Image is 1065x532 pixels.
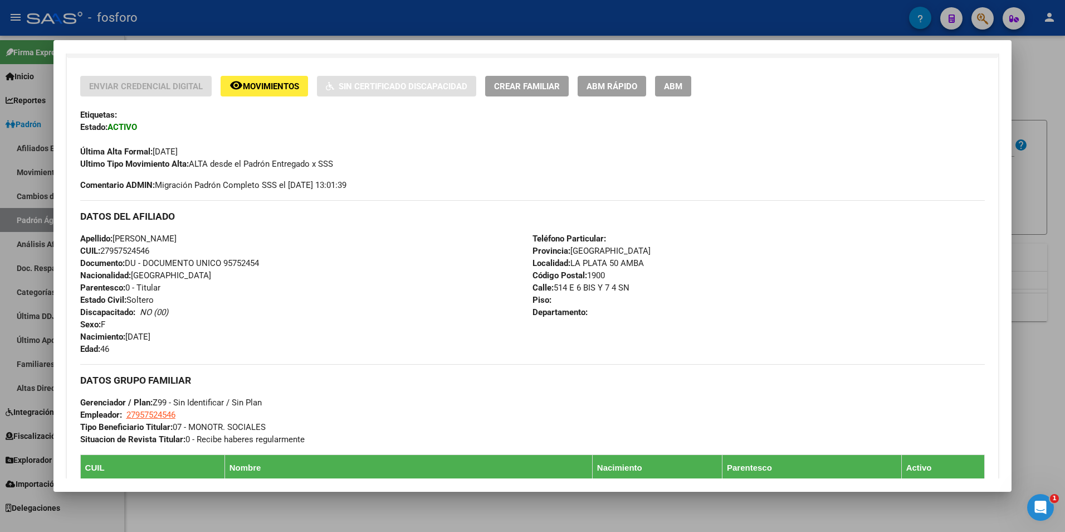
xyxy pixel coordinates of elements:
[80,344,100,354] strong: Edad:
[80,110,117,120] strong: Etiquetas:
[655,76,691,96] button: ABM
[80,422,266,432] span: 07 - MONOTR. SOCIALES
[126,410,175,420] span: 27957524546
[229,79,243,92] mat-icon: remove_red_eye
[13,328,35,350] div: Profile image for Soporte
[80,320,105,330] span: F
[80,454,224,481] th: CUIL
[80,76,212,96] button: Enviar Credencial Digital
[80,270,131,280] strong: Nacionalidad:
[80,410,122,420] strong: Empleador:
[80,434,305,444] span: 0 - Recibe haberes regularmente
[13,122,35,144] div: Profile image for Soporte
[80,295,154,305] span: Soltero
[1050,494,1059,503] span: 1
[124,298,177,309] div: • Hace 16sem
[80,283,125,293] strong: Parentesco:
[40,215,70,227] div: Soporte
[901,454,985,481] th: Activo
[224,454,592,481] th: Nombre
[40,40,68,49] span: gracias
[72,215,121,227] div: • Hace 9sem
[80,234,177,244] span: [PERSON_NAME]
[45,376,66,384] span: Inicio
[111,348,223,393] button: Mensajes
[140,307,168,317] i: NO (00)
[13,39,35,61] div: Profile image for Ludmila
[72,257,126,268] div: • Hace 16sem
[80,122,108,132] strong: Estado:
[40,50,104,62] div: [PERSON_NAME]
[80,398,262,408] span: Z99 - Sin Identificar / Sin Plan
[13,204,35,226] div: Profile image for Soporte
[80,159,333,169] span: ALTA desde el Padrón Entregado x SSS
[494,81,560,91] span: Crear Familiar
[80,179,346,191] span: Migración Padrón Completo SSS el [DATE] 13:01:39
[80,307,135,317] strong: Discapacitado:
[40,133,70,144] div: Soporte
[592,454,722,481] th: Nacimiento
[485,76,569,96] button: Crear Familiar
[532,283,629,293] span: 514 E 6 BIS Y 7 4 SN
[40,257,70,268] div: Soporte
[84,5,141,24] h1: Mensajes
[221,76,308,96] button: Movimientos
[532,270,605,280] span: 1900
[80,434,185,444] strong: Situacion de Revista Titular:
[40,328,84,337] span: igualmente
[72,339,126,351] div: • Hace 17sem
[587,81,637,91] span: ABM Rápido
[80,332,125,342] strong: Nacimiento:
[80,258,259,268] span: DU - DOCUMENTO UNICO 95752454
[1027,494,1054,521] iframe: Intercom live chat
[40,287,169,296] span: que tenga una excelente jornada
[80,344,109,354] span: 46
[13,80,35,103] div: Profile image for Soporte
[108,122,137,132] strong: ACTIVO
[80,147,178,157] span: [DATE]
[80,332,150,342] span: [DATE]
[80,270,211,280] span: [GEOGRAPHIC_DATA]
[80,258,125,268] strong: Documento:
[532,307,588,317] strong: Departamento:
[106,50,146,62] div: • Hace 1m
[532,246,651,256] span: [GEOGRAPHIC_DATA]
[13,245,35,268] div: Profile image for Soporte
[532,295,551,305] strong: Piso:
[40,174,70,186] div: Soporte
[13,163,35,185] div: Profile image for Soporte
[532,258,644,268] span: LA PLATA 50 AMBA
[146,376,188,384] span: Mensajes
[80,246,100,256] strong: CUIL:
[80,398,153,408] strong: Gerenciador / Plan:
[80,422,173,432] strong: Tipo Beneficiario Titular:
[80,180,155,190] strong: Comentario ADMIN:
[243,81,299,91] span: Movimientos
[578,76,646,96] button: ABM Rápido
[722,454,902,481] th: Parentesco
[80,246,149,256] span: 27957524546
[72,91,121,103] div: • Hace 2sem
[532,283,554,293] strong: Calle:
[532,270,587,280] strong: Código Postal:
[40,339,70,351] div: Soporte
[13,287,35,309] div: Profile image for Florencia
[532,258,570,268] strong: Localidad:
[196,4,216,25] div: Cerrar
[89,81,203,91] span: Enviar Credencial Digital
[80,147,153,157] strong: Última Alta Formal:
[80,320,101,330] strong: Sexo:
[339,81,467,91] span: Sin Certificado Discapacidad
[80,283,160,293] span: 0 - Titular
[80,234,113,244] strong: Apellido:
[72,133,121,144] div: • Hace 3sem
[80,295,126,305] strong: Estado Civil:
[664,81,682,91] span: ABM
[72,174,121,186] div: • Hace 5sem
[80,374,985,386] h3: DATOS GRUPO FAMILIAR
[80,159,189,169] strong: Ultimo Tipo Movimiento Alta:
[47,314,176,336] button: Envíanos un mensaje
[80,210,985,223] h3: DATOS DEL AFILIADO
[317,76,476,96] button: Sin Certificado Discapacidad
[532,246,570,256] strong: Provincia:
